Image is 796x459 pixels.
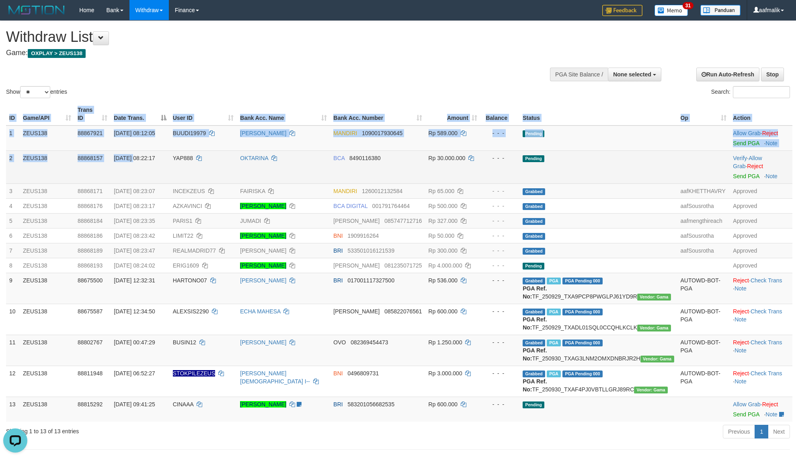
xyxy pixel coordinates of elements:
div: - - - [484,129,516,137]
a: Stop [761,68,784,81]
span: Rp 536.000 [429,277,457,284]
span: [DATE] 08:12:05 [114,130,155,136]
span: Vendor URL: https://trx31.1velocity.biz [634,387,668,393]
b: PGA Ref. No: [523,285,547,300]
td: 3 [6,183,20,198]
div: - - - [484,187,516,195]
b: PGA Ref. No: [523,378,547,393]
div: - - - [484,261,516,270]
td: AUTOWD-BOT-PGA [677,273,730,304]
a: Note [765,173,778,179]
td: TF_250930_TXAG3LNM2OMXDNBRJR2H [519,335,677,366]
span: Marked by aaftrukkakada [547,278,561,284]
span: Rp 327.000 [429,218,457,224]
b: PGA Ref. No: [523,347,547,362]
td: ZEUS138 [20,273,74,304]
span: Rp 600.000 [429,308,457,315]
span: 88867921 [78,130,103,136]
td: TF_250929_TXA9PCP8PWGLPJ61YD9R [519,273,677,304]
a: Check Trans [751,370,782,377]
td: AUTOWD-BOT-PGA [677,304,730,335]
td: TF_250930_TXAF4PJ0VBTLLGRJ89RC [519,366,677,397]
div: - - - [484,232,516,240]
span: 31 [683,2,693,9]
b: PGA Ref. No: [523,316,547,331]
a: [PERSON_NAME] [240,277,286,284]
span: 88868171 [78,188,103,194]
span: Copy 1090017930645 to clipboard [362,130,402,136]
td: ZEUS138 [20,213,74,228]
a: Reject [733,339,749,346]
span: Rp 65.000 [429,188,455,194]
span: REALMADRID77 [173,247,216,254]
a: Note [734,316,747,323]
a: Allow Grab [733,130,760,136]
span: PGA Pending [562,370,603,377]
div: - - - [484,217,516,225]
span: Pending [523,263,544,270]
span: Grabbed [523,370,545,377]
a: OKTARINA [240,155,268,161]
a: Note [734,378,747,385]
a: Check Trans [751,308,782,315]
td: ZEUS138 [20,335,74,366]
span: Rp 3.000.000 [429,370,462,377]
span: OXPLAY > ZEUS138 [28,49,86,58]
span: 88868186 [78,233,103,239]
td: AUTOWD-BOT-PGA [677,335,730,366]
span: Rp 4.000.000 [429,262,462,269]
td: Approved [730,183,792,198]
span: Marked by aafsreyleap [547,340,561,346]
td: 6 [6,228,20,243]
td: Approved [730,243,792,258]
span: CINAAA [173,401,193,408]
a: Send PGA [733,411,759,418]
span: Grabbed [523,188,545,195]
td: · · [730,150,792,183]
a: 1 [755,425,768,438]
span: [PERSON_NAME] [333,218,380,224]
span: Copy 533501016121539 to clipboard [347,247,394,254]
a: [PERSON_NAME] [240,233,286,239]
span: Copy 001791764464 to clipboard [372,203,410,209]
span: Grabbed [523,309,545,315]
span: Rp 500.000 [429,203,457,209]
a: [PERSON_NAME] [240,262,286,269]
th: Balance [480,103,519,126]
span: [DATE] 08:24:02 [114,262,155,269]
a: [PERSON_NAME] [240,203,286,209]
div: Showing 1 to 13 of 13 entries [6,424,326,435]
span: Grabbed [523,233,545,240]
a: Check Trans [751,339,782,346]
span: BNI [333,370,343,377]
a: JUMADI [240,218,261,224]
td: 12 [6,366,20,397]
td: Approved [730,228,792,243]
span: ALEXSIS2290 [173,308,209,315]
img: panduan.png [700,5,741,16]
a: Note [765,140,778,146]
th: Date Trans.: activate to sort column descending [111,103,169,126]
td: · [730,397,792,422]
a: Note [734,347,747,354]
a: Run Auto-Refresh [696,68,759,81]
a: Send PGA [733,140,759,146]
th: Status [519,103,677,126]
span: Copy 082369454473 to clipboard [351,339,388,346]
img: Button%20Memo.svg [654,5,688,16]
th: Op: activate to sort column ascending [677,103,730,126]
span: Grabbed [523,218,545,225]
th: User ID: activate to sort column ascending [170,103,237,126]
span: Vendor URL: https://trx31.1velocity.biz [637,294,671,301]
h4: Game: [6,49,523,57]
th: Trans ID: activate to sort column ascending [74,103,111,126]
span: [DATE] 00:47:29 [114,339,155,346]
a: [PERSON_NAME] [240,401,286,408]
span: OVO [333,339,346,346]
span: · [733,155,762,169]
td: ZEUS138 [20,304,74,335]
td: 9 [6,273,20,304]
span: 88868176 [78,203,103,209]
span: [DATE] 12:32:31 [114,277,155,284]
span: BCA [333,155,345,161]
